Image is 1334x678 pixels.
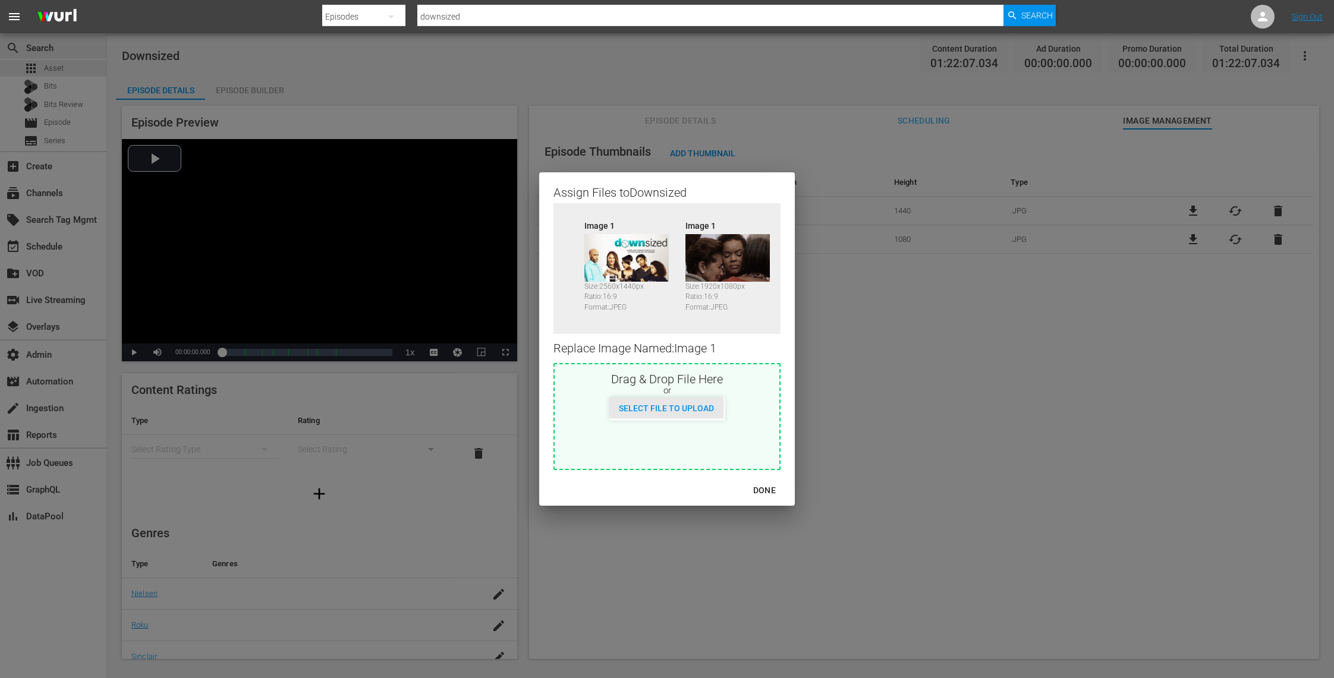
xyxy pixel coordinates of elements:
[739,480,790,502] button: DONE
[584,282,679,307] div: Size: 2560 x 1440 px Ratio: 16:9 Format: JPEG
[609,403,723,413] span: Select File to Upload
[1292,12,1323,21] a: Sign Out
[1021,5,1053,26] span: Search
[744,483,785,498] div: DONE
[685,282,781,307] div: Size: 1920 x 1080 px Ratio: 16:9 Format: JPEG
[685,220,781,228] div: Image 1
[609,397,723,418] button: Select File to Upload
[553,184,781,198] div: Assign Files to Downsized
[553,334,781,363] div: Replace Image Named: Image 1
[584,234,669,282] img: Downsized_WURL.jpg
[555,371,779,385] div: Drag & Drop File Here
[555,385,779,397] div: or
[685,234,770,282] img: DOWN%20FOR%20WHATEVER_STILL_WURL_V2.jpg
[584,220,679,228] div: Image 1
[7,10,21,24] span: menu
[29,3,86,31] img: ans4CAIJ8jUAAAAAAAAAAAAAAAAAAAAAAAAgQb4GAAAAAAAAAAAAAAAAAAAAAAAAJMjXAAAAAAAAAAAAAAAAAAAAAAAAgAT5G...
